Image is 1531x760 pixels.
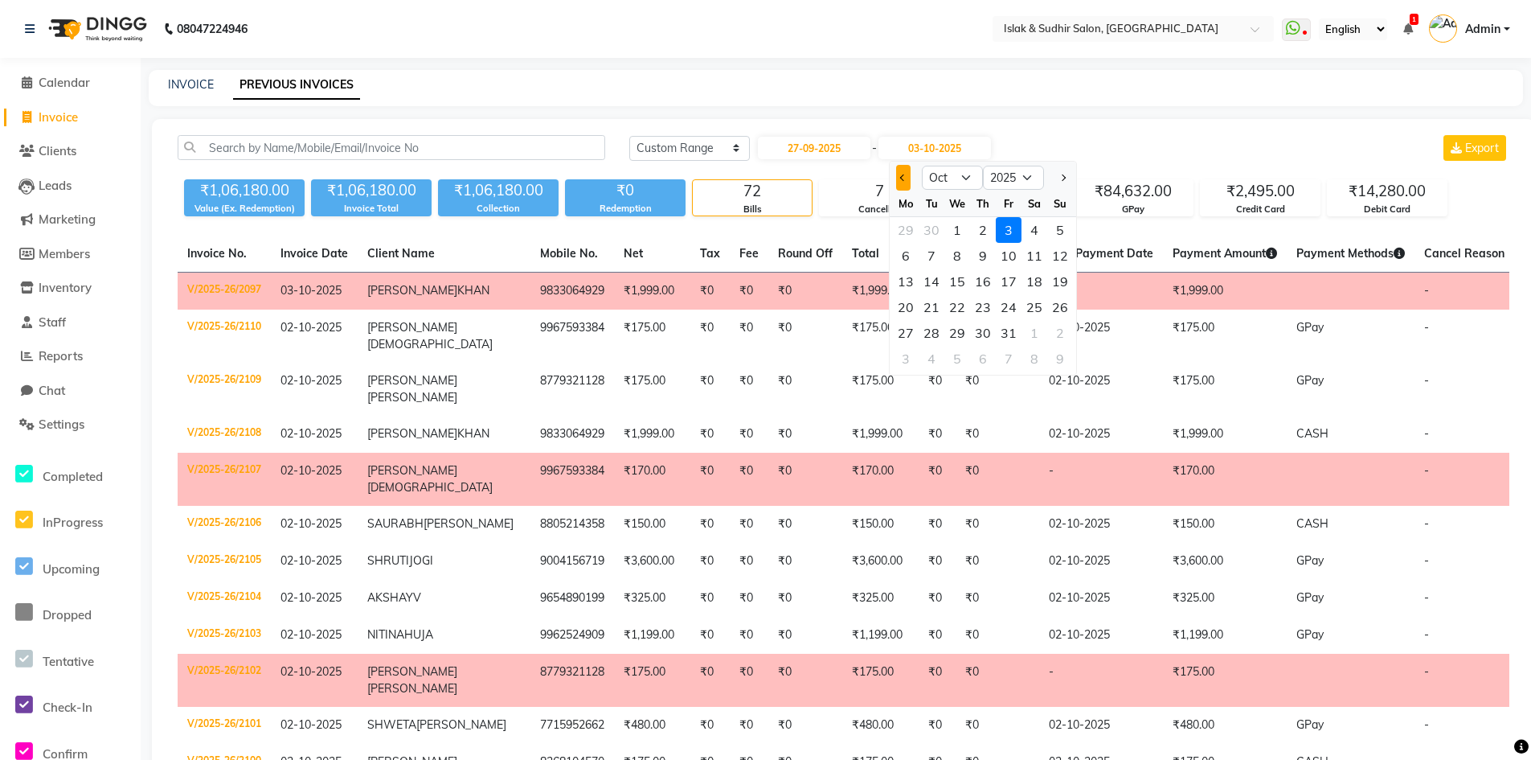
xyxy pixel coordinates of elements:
[970,346,996,372] div: Thursday, November 6, 2025
[4,382,137,401] a: Chat
[872,140,877,157] span: -
[43,561,100,577] span: Upcoming
[983,166,1044,190] select: Select year
[614,580,690,617] td: ₹325.00
[614,453,690,506] td: ₹170.00
[1424,590,1429,605] span: -
[730,580,768,617] td: ₹0
[367,426,457,441] span: [PERSON_NAME]
[944,243,970,269] div: 8
[1039,416,1163,453] td: 02-10-2025
[1021,243,1047,269] div: 11
[367,590,413,605] span: AKSHAY
[413,590,421,605] span: V
[178,135,605,160] input: Search by Name/Mobile/Email/Invoice No
[184,202,305,216] div: Value (Ex. Redemption)
[919,543,956,580] td: ₹0
[43,515,103,530] span: InProgress
[893,294,919,320] div: 20
[1296,553,1324,568] span: GPay
[178,453,271,506] td: V/2025-26/2107
[996,294,1021,320] div: Friday, October 24, 2025
[970,294,996,320] div: Thursday, October 23, 2025
[4,211,137,229] a: Marketing
[39,75,90,90] span: Calendar
[1163,416,1287,453] td: ₹1,999.00
[1047,346,1073,372] div: Sunday, November 9, 2025
[43,469,103,484] span: Completed
[1039,506,1163,543] td: 02-10-2025
[1163,580,1287,617] td: ₹325.00
[4,177,137,195] a: Leads
[944,320,970,346] div: 29
[187,246,247,261] span: Invoice No.
[1163,273,1287,310] td: ₹1,999.00
[919,346,944,372] div: Tuesday, November 4, 2025
[1047,320,1073,346] div: 2
[730,273,768,310] td: ₹0
[768,543,842,580] td: ₹0
[944,217,970,243] div: 1
[768,453,842,506] td: ₹0
[919,580,956,617] td: ₹0
[1047,217,1073,243] div: Sunday, October 5, 2025
[1039,453,1163,506] td: -
[996,269,1021,294] div: 17
[730,617,768,654] td: ₹0
[1424,320,1429,335] span: -
[1021,294,1047,320] div: 25
[624,246,643,261] span: Net
[280,320,342,335] span: 02-10-2025
[842,543,919,580] td: ₹3,600.00
[996,320,1021,346] div: Friday, October 31, 2025
[944,346,970,372] div: 5
[956,416,1039,453] td: ₹0
[970,191,996,216] div: Th
[178,506,271,543] td: V/2025-26/2106
[956,617,1039,654] td: ₹0
[758,137,870,159] input: Start Date
[956,543,1039,580] td: ₹0
[367,516,424,531] span: SAURABH
[4,74,137,92] a: Calendar
[39,246,90,261] span: Members
[530,617,614,654] td: 9962524909
[970,243,996,269] div: Thursday, October 9, 2025
[311,202,432,216] div: Invoice Total
[177,6,248,51] b: 08047224946
[540,246,598,261] span: Mobile No.
[996,269,1021,294] div: Friday, October 17, 2025
[842,617,919,654] td: ₹1,199.00
[842,453,919,506] td: ₹170.00
[970,269,996,294] div: Thursday, October 16, 2025
[367,480,493,495] span: [DEMOGRAPHIC_DATA]
[944,346,970,372] div: Wednesday, November 5, 2025
[730,310,768,363] td: ₹0
[1163,363,1287,416] td: ₹175.00
[1296,516,1328,531] span: CASH
[820,203,939,216] div: Cancelled
[4,142,137,161] a: Clients
[280,426,342,441] span: 02-10-2025
[693,203,812,216] div: Bills
[842,310,919,363] td: ₹175.00
[39,314,66,330] span: Staff
[893,346,919,372] div: 3
[768,506,842,543] td: ₹0
[280,590,342,605] span: 02-10-2025
[178,310,271,363] td: V/2025-26/2110
[1047,320,1073,346] div: Sunday, November 2, 2025
[768,580,842,617] td: ₹0
[1047,269,1073,294] div: 19
[690,506,730,543] td: ₹0
[614,416,690,453] td: ₹1,999.00
[852,246,879,261] span: Total
[842,580,919,617] td: ₹325.00
[184,179,305,202] div: ₹1,06,180.00
[768,416,842,453] td: ₹0
[424,516,514,531] span: [PERSON_NAME]
[1047,269,1073,294] div: Sunday, October 19, 2025
[956,363,1039,416] td: ₹0
[1163,310,1287,363] td: ₹175.00
[530,580,614,617] td: 9654890199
